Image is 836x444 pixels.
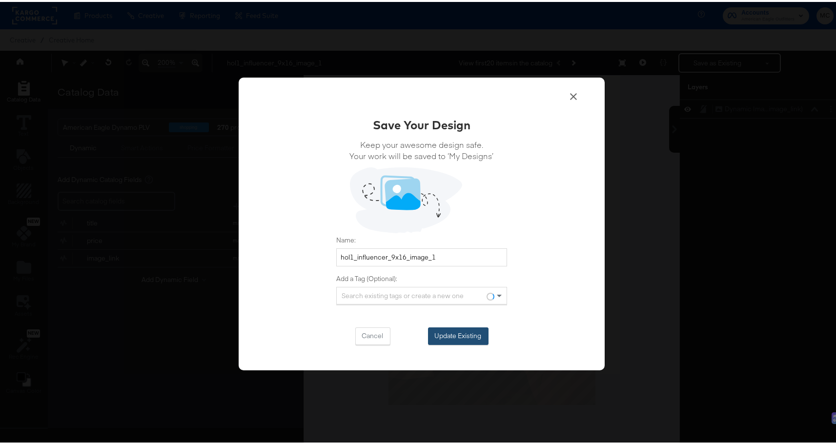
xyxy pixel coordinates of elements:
[350,148,494,160] span: Your work will be saved to ‘My Designs’
[355,325,390,343] button: Cancel
[428,325,489,343] button: Update Existing
[373,115,470,131] div: Save Your Design
[336,272,507,282] label: Add a Tag (Optional):
[337,285,507,302] div: Search existing tags or create a new one
[336,234,507,243] label: Name:
[350,137,494,148] span: Keep your awesome design safe.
